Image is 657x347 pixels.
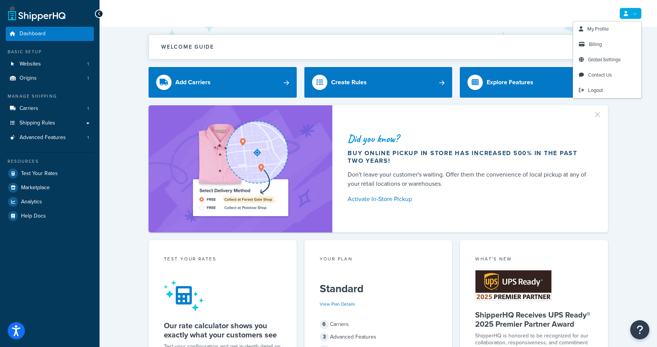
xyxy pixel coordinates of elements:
[587,25,609,33] span: My Profile
[6,57,94,71] a: Websites1
[20,75,37,82] span: Origins
[164,321,281,339] h5: Our rate calculator shows you exactly what your customers see
[320,283,437,295] h5: Standard
[175,77,211,88] div: Add Carriers
[6,158,94,165] div: Resources
[20,120,55,126] span: Shipping Rules
[475,310,593,329] h5: ShipperHQ Receives UPS Ready® 2025 Premier Partner Award
[6,101,94,116] a: Carriers1
[6,71,94,85] li: Origins
[87,61,89,67] span: 1
[6,116,94,130] a: Shipping Rules
[20,31,46,37] span: Dashboard
[20,134,66,141] span: Advanced Features
[87,75,89,82] span: 1
[20,105,38,112] span: Carriers
[149,67,297,98] a: Add Carriers
[21,199,42,205] span: Analytics
[630,320,649,339] button: Open Resource Center
[320,320,329,329] span: 6
[320,301,355,308] a: View Plan Details
[588,56,621,63] span: Global Settings
[164,255,281,264] div: Test your rates
[320,319,437,330] div: Carriers
[20,61,41,67] span: Websites
[475,255,593,264] div: What's New
[588,87,603,94] span: Logout
[161,44,214,50] h2: Welcome Guide
[320,332,437,342] div: Advanced Features
[6,131,94,145] li: Advanced Features
[87,105,89,112] span: 1
[6,27,94,41] a: Dashboard
[21,170,58,177] span: Test Your Rates
[87,134,89,141] span: 1
[331,77,367,88] div: Create Rules
[6,209,94,223] a: Help Docs
[320,255,437,264] div: Your Plan
[6,57,94,71] li: Websites
[6,167,94,180] a: Test Your Rates
[460,67,608,98] a: Explore Features
[6,181,94,195] a: Marketplace
[573,37,641,52] a: Billing
[588,71,612,79] span: Contact Us
[573,21,641,37] a: My Profile
[304,67,453,98] a: Create Rules
[348,170,590,188] div: Don't leave your customer's waiting. Offer them the convenience of local pickup at any of your re...
[21,185,50,191] span: Marketplace
[589,41,602,48] span: Billing
[21,213,46,219] span: Help Docs
[348,194,590,205] a: Activate In-Store Pickup
[348,149,590,165] div: Buy online pickup in store has increased 500% in the past two years!
[171,117,310,221] img: ad-shirt-map-b0359fc47e01cab431d101c4b569394f6a03f54285957d908178d52f29eb9668.png
[6,93,94,100] div: Manage Shipping
[6,71,94,85] a: Origins1
[487,77,533,88] div: Explore Features
[6,101,94,116] li: Carriers
[149,35,608,59] button: Welcome Guide
[348,133,590,144] div: Did you know?
[6,49,94,55] div: Basic Setup
[6,131,94,145] a: Advanced Features1
[573,83,641,98] a: Logout
[320,332,329,342] span: 3
[6,195,94,209] a: Analytics
[573,52,641,67] a: Global Settings
[573,67,641,83] a: Contact Us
